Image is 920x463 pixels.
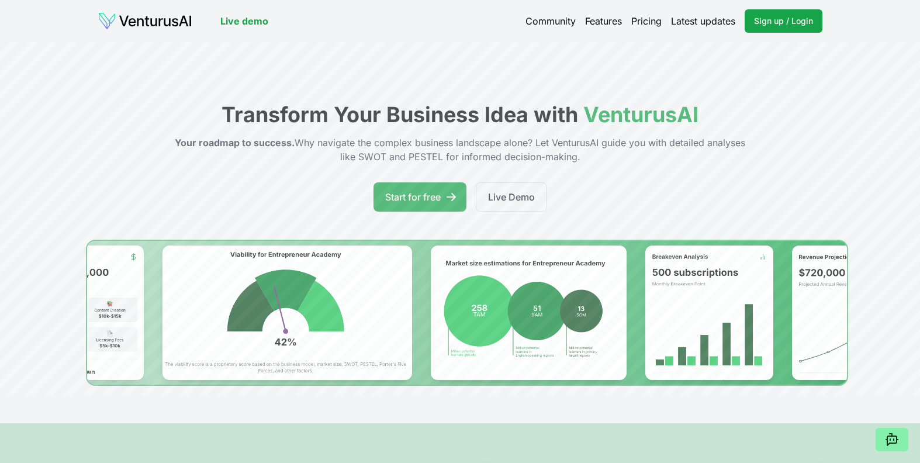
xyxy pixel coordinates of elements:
[525,14,576,28] a: Community
[671,14,735,28] a: Latest updates
[745,9,822,33] a: Sign up / Login
[585,14,622,28] a: Features
[220,14,268,28] a: Live demo
[98,12,192,30] img: logo
[631,14,662,28] a: Pricing
[754,15,813,27] span: Sign up / Login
